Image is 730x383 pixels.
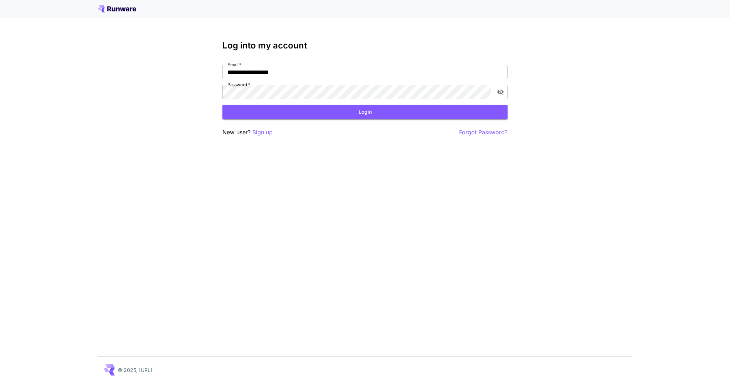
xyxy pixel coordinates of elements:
[118,366,152,374] p: © 2025, [URL]
[222,105,508,119] button: Login
[459,128,508,137] button: Forgot Password?
[227,82,250,88] label: Password
[227,62,241,68] label: Email
[494,86,507,98] button: toggle password visibility
[222,128,273,137] p: New user?
[252,128,273,137] button: Sign up
[222,41,508,51] h3: Log into my account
